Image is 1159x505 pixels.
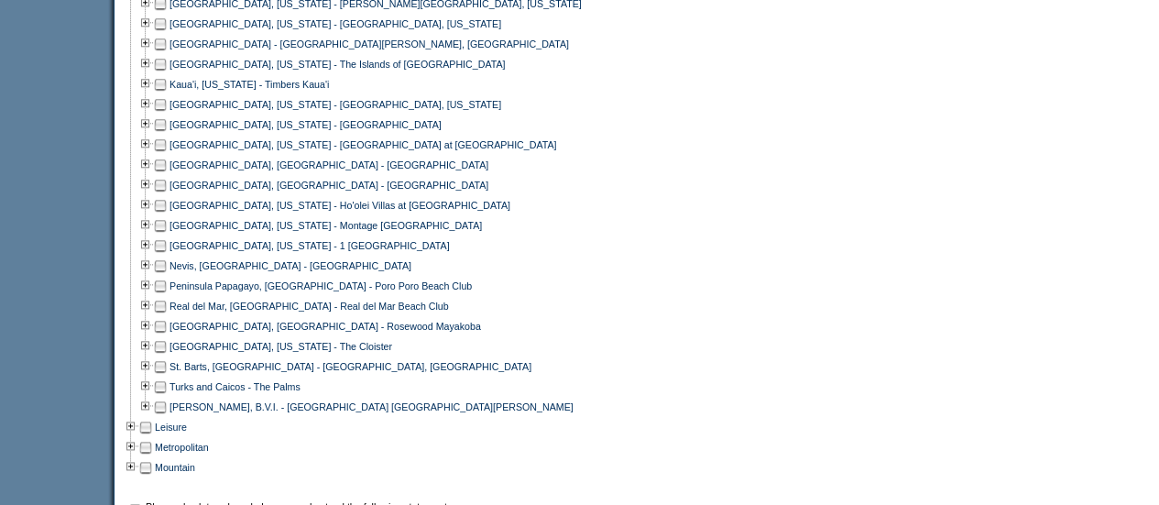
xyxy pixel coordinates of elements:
[169,180,488,191] a: [GEOGRAPHIC_DATA], [GEOGRAPHIC_DATA] - [GEOGRAPHIC_DATA]
[155,422,187,433] a: Leisure
[155,442,209,453] a: Metropolitan
[169,381,301,392] a: Turks and Caicos - The Palms
[169,341,392,352] a: [GEOGRAPHIC_DATA], [US_STATE] - The Cloister
[169,280,472,291] a: Peninsula Papagayo, [GEOGRAPHIC_DATA] - Poro Poro Beach Club
[169,79,329,90] a: Kaua'i, [US_STATE] - Timbers Kaua'i
[155,462,195,473] a: Mountain
[169,301,449,312] a: Real del Mar, [GEOGRAPHIC_DATA] - Real del Mar Beach Club
[169,200,510,211] a: [GEOGRAPHIC_DATA], [US_STATE] - Ho'olei Villas at [GEOGRAPHIC_DATA]
[169,139,556,150] a: [GEOGRAPHIC_DATA], [US_STATE] - [GEOGRAPHIC_DATA] at [GEOGRAPHIC_DATA]
[169,220,482,231] a: [GEOGRAPHIC_DATA], [US_STATE] - Montage [GEOGRAPHIC_DATA]
[169,401,574,412] a: [PERSON_NAME], B.V.I. - [GEOGRAPHIC_DATA] [GEOGRAPHIC_DATA][PERSON_NAME]
[169,119,442,130] a: [GEOGRAPHIC_DATA], [US_STATE] - [GEOGRAPHIC_DATA]
[169,18,501,29] a: [GEOGRAPHIC_DATA], [US_STATE] - [GEOGRAPHIC_DATA], [US_STATE]
[169,361,531,372] a: St. Barts, [GEOGRAPHIC_DATA] - [GEOGRAPHIC_DATA], [GEOGRAPHIC_DATA]
[169,240,450,251] a: [GEOGRAPHIC_DATA], [US_STATE] - 1 [GEOGRAPHIC_DATA]
[169,260,411,271] a: Nevis, [GEOGRAPHIC_DATA] - [GEOGRAPHIC_DATA]
[169,159,488,170] a: [GEOGRAPHIC_DATA], [GEOGRAPHIC_DATA] - [GEOGRAPHIC_DATA]
[169,38,569,49] a: [GEOGRAPHIC_DATA] - [GEOGRAPHIC_DATA][PERSON_NAME], [GEOGRAPHIC_DATA]
[169,321,481,332] a: [GEOGRAPHIC_DATA], [GEOGRAPHIC_DATA] - Rosewood Mayakoba
[169,99,501,110] a: [GEOGRAPHIC_DATA], [US_STATE] - [GEOGRAPHIC_DATA], [US_STATE]
[169,59,505,70] a: [GEOGRAPHIC_DATA], [US_STATE] - The Islands of [GEOGRAPHIC_DATA]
